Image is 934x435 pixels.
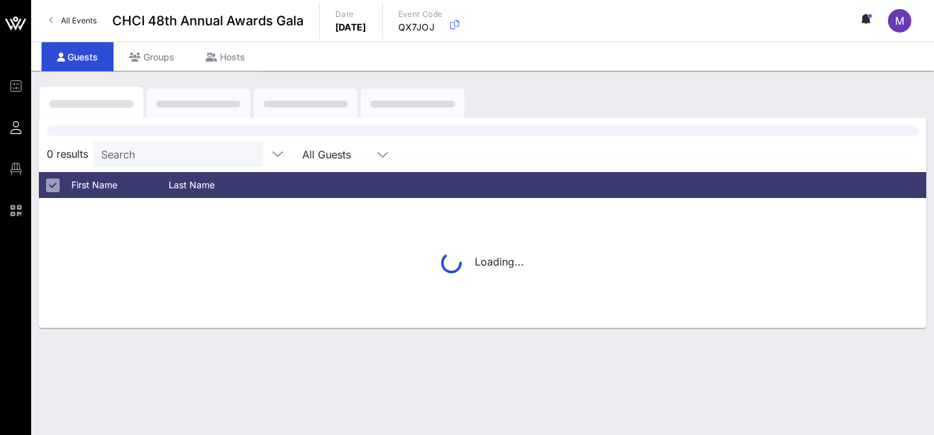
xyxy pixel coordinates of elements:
p: QX7JOJ [398,21,443,34]
div: Hosts [190,42,261,71]
div: m [888,9,911,32]
div: Loading... [441,253,524,273]
div: Groups [114,42,190,71]
p: Date [335,8,366,21]
p: [DATE] [335,21,366,34]
span: 0 results [47,146,88,162]
span: m [895,14,904,27]
div: First Name [71,172,169,198]
div: All Guests [294,141,398,167]
div: Last Name [169,172,266,198]
a: All Events [42,10,104,31]
span: CHCI 48th Annual Awards Gala [112,11,304,31]
div: All Guests [302,149,351,160]
div: Guests [42,42,114,71]
span: All Events [61,16,97,25]
p: Event Code [398,8,443,21]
